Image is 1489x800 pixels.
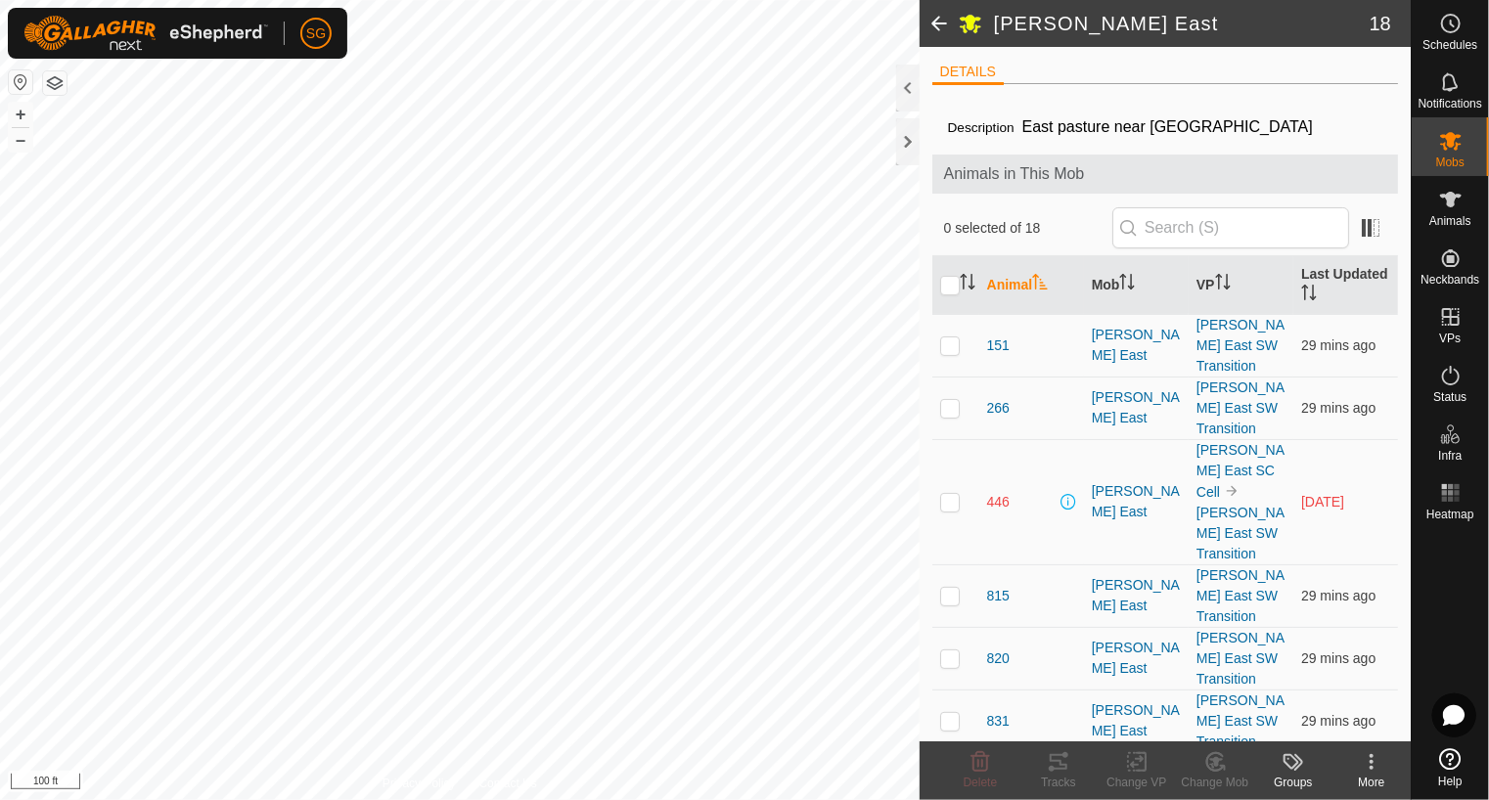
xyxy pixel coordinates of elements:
span: Heatmap [1426,509,1474,520]
a: [PERSON_NAME] East SW Transition [1196,505,1285,561]
span: 815 [987,586,1010,606]
button: Reset Map [9,70,32,94]
img: Gallagher Logo [23,16,268,51]
span: 820 [987,648,1010,669]
span: 151 [987,335,1010,356]
div: Tracks [1019,774,1098,791]
div: [PERSON_NAME] East [1092,700,1181,741]
th: Mob [1084,256,1189,315]
div: More [1332,774,1411,791]
span: 0 selected of 18 [944,218,1112,239]
span: 18 [1370,9,1391,38]
div: Change VP [1098,774,1176,791]
div: [PERSON_NAME] East [1092,387,1181,428]
span: 831 [987,711,1010,732]
div: Groups [1254,774,1332,791]
label: Description [948,120,1015,135]
a: Contact Us [479,775,537,792]
p-sorticon: Activate to sort [1215,277,1231,292]
span: 266 [987,398,1010,419]
span: SG [306,23,326,44]
button: Map Layers [43,71,67,95]
span: VPs [1439,333,1461,344]
span: Animals [1429,215,1471,227]
span: Animals in This Mob [944,162,1387,186]
a: [PERSON_NAME] East SC Cell [1196,442,1285,500]
a: [PERSON_NAME] East SW Transition [1196,317,1285,374]
span: 21 Aug 2025, 9:05 pm [1301,337,1376,353]
p-sorticon: Activate to sort [1119,277,1135,292]
a: [PERSON_NAME] East SW Transition [1196,379,1285,436]
th: Animal [979,256,1084,315]
span: Infra [1438,450,1462,462]
a: Privacy Policy [383,775,456,792]
a: Help [1412,740,1489,795]
img: to [1224,483,1240,499]
p-sorticon: Activate to sort [1301,288,1317,303]
span: 21 Aug 2025, 9:06 pm [1301,588,1376,603]
a: [PERSON_NAME] East SW Transition [1196,567,1285,624]
span: Help [1438,776,1463,787]
h2: [PERSON_NAME] East [994,12,1370,35]
span: 21 Aug 2025, 9:06 pm [1301,650,1376,666]
button: + [9,103,32,126]
th: VP [1189,256,1293,315]
span: Notifications [1419,98,1482,110]
a: [PERSON_NAME] East SW Transition [1196,692,1285,749]
p-sorticon: Activate to sort [1032,277,1048,292]
span: 21 Aug 2025, 9:05 pm [1301,713,1376,729]
div: [PERSON_NAME] East [1092,481,1181,522]
div: [PERSON_NAME] East [1092,638,1181,679]
input: Search (S) [1112,207,1349,248]
li: DETAILS [932,62,1004,85]
span: 21 Aug 2025, 9:06 pm [1301,400,1376,416]
span: East pasture near [GEOGRAPHIC_DATA] [1015,111,1321,143]
div: [PERSON_NAME] East [1092,325,1181,366]
div: [PERSON_NAME] East [1092,575,1181,616]
span: Schedules [1422,39,1477,51]
span: Mobs [1436,156,1465,168]
span: Status [1433,391,1466,403]
span: Delete [964,776,998,789]
th: Last Updated [1293,256,1398,315]
button: – [9,128,32,152]
span: 446 [987,492,1010,512]
div: Change Mob [1176,774,1254,791]
span: 13 Aug 2025, 12:36 pm [1301,494,1344,510]
span: Neckbands [1421,274,1479,286]
p-sorticon: Activate to sort [960,277,975,292]
a: [PERSON_NAME] East SW Transition [1196,630,1285,687]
